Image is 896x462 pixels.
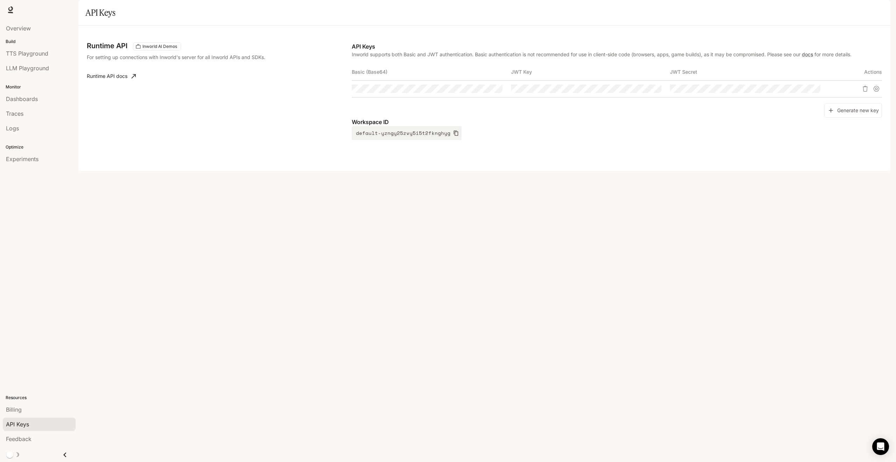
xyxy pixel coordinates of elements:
div: These keys will apply to your current workspace only [133,42,181,51]
div: Open Intercom Messenger [872,438,889,455]
a: docs [802,51,813,57]
button: Generate new key [824,103,882,118]
h3: Runtime API [87,42,127,49]
p: Inworld supports both Basic and JWT authentication. Basic authentication is not recommended for u... [352,51,882,58]
button: Suspend API key [871,83,882,94]
a: Runtime API docs [84,69,139,83]
th: Basic (Base64) [352,64,511,80]
p: Workspace ID [352,118,882,126]
h1: API Keys [85,6,115,20]
p: API Keys [352,42,882,51]
button: default-yzngy25zvy5i5t2fknghyg [352,126,462,140]
th: Actions [829,64,882,80]
span: Inworld AI Demos [140,43,180,50]
th: JWT Secret [670,64,829,80]
p: For setting up connections with Inworld's server for all Inworld APIs and SDKs. [87,53,281,61]
button: Delete API key [860,83,871,94]
th: JWT Key [511,64,670,80]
